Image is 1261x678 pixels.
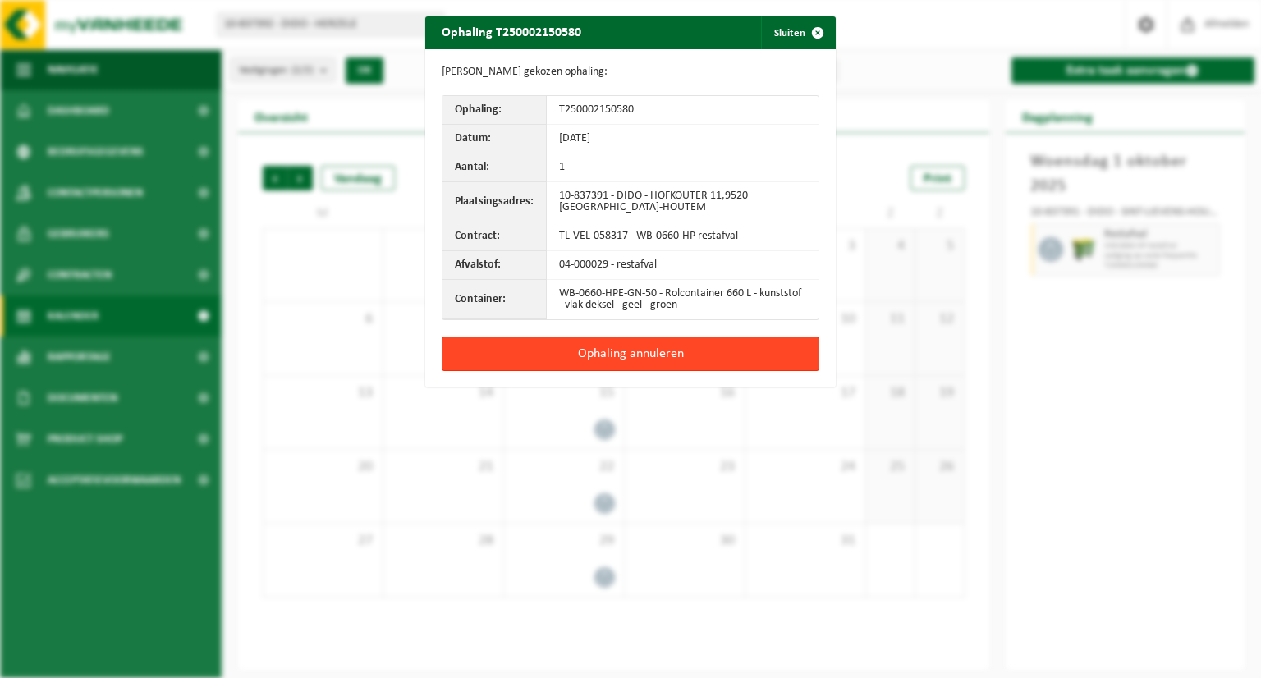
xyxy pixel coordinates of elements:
[761,16,834,49] button: Sluiten
[442,337,819,371] button: Ophaling annuleren
[442,125,547,153] th: Datum:
[442,182,547,222] th: Plaatsingsadres:
[442,251,547,280] th: Afvalstof:
[547,222,819,251] td: TL-VEL-058317 - WB-0660-HP restafval
[442,280,547,319] th: Container:
[442,153,547,182] th: Aantal:
[547,153,819,182] td: 1
[425,16,598,48] h2: Ophaling T250002150580
[547,251,819,280] td: 04-000029 - restafval
[547,125,819,153] td: [DATE]
[442,66,819,79] p: [PERSON_NAME] gekozen ophaling:
[547,280,819,319] td: WB-0660-HPE-GN-50 - Rolcontainer 660 L - kunststof - vlak deksel - geel - groen
[547,96,819,125] td: T250002150580
[547,182,819,222] td: 10-837391 - DIDO - HOFKOUTER 11,9520 [GEOGRAPHIC_DATA]-HOUTEM
[442,96,547,125] th: Ophaling:
[442,222,547,251] th: Contract:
